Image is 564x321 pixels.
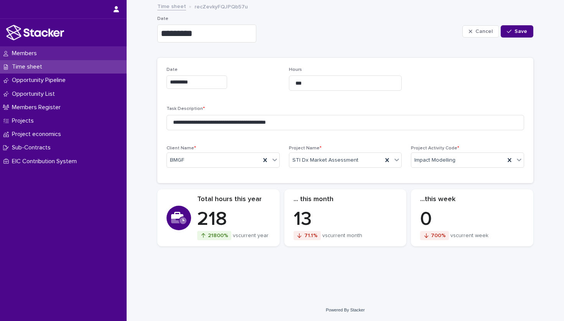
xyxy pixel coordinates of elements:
[6,25,64,40] img: stacker-logo-white.png
[170,156,184,164] span: BMGF
[167,106,205,111] span: Task Description
[414,156,455,164] span: Impact Modelling
[420,195,524,204] p: ...this week
[462,25,499,38] button: Cancel
[9,77,72,84] p: Opportunity Pipeline
[9,144,57,151] p: Sub-Contracts
[501,25,533,38] button: Save
[9,104,67,111] p: Members Register
[294,195,397,204] p: ... this month
[322,233,362,239] p: vs current month
[9,63,48,70] p: Time sheet
[197,195,270,204] p: Total hours this year
[326,308,364,312] a: Powered By Stacker
[167,67,178,72] span: Date
[450,233,488,239] p: vs current week
[294,208,397,231] p: 13
[411,146,459,151] span: Project Activity Code
[195,2,248,10] p: recZevkyFQJPQb57u
[515,29,527,34] span: Save
[208,233,228,239] p: 21800 %
[292,156,358,164] span: STI Dx Market Assessment
[9,158,83,165] p: EIC Contribution System
[9,117,40,124] p: Projects
[9,90,61,98] p: Opportunity List
[431,233,446,239] p: 700 %
[233,233,269,239] p: vs current year
[289,146,322,151] span: Project Name
[475,29,493,34] span: Cancel
[9,50,43,57] p: Members
[157,2,186,10] a: Time sheet
[420,208,524,231] p: 0
[9,131,67,138] p: Project economics
[289,67,302,72] span: Hours
[167,146,196,151] span: Client Name
[197,208,270,231] p: 218
[157,16,168,21] span: Date
[304,233,318,239] p: 71.1 %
